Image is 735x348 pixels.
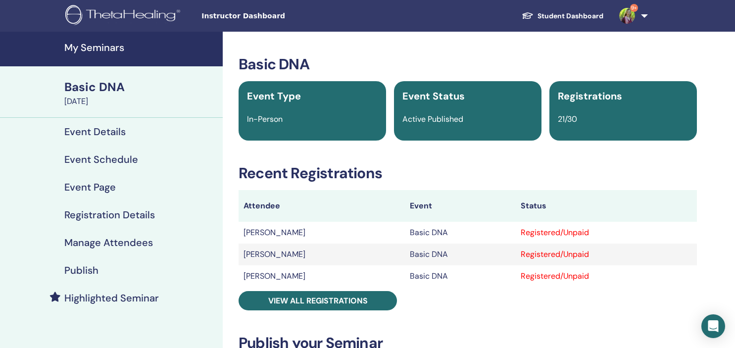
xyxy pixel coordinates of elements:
h4: Manage Attendees [64,237,153,249]
span: Event Type [247,90,301,102]
td: Basic DNA [405,222,516,244]
h4: Registration Details [64,209,155,221]
h4: Publish [64,264,98,276]
td: [PERSON_NAME] [239,222,405,244]
span: View all registrations [268,296,368,306]
div: Open Intercom Messenger [701,314,725,338]
img: logo.png [65,5,184,27]
td: Basic DNA [405,244,516,265]
h4: Event Page [64,181,116,193]
td: [PERSON_NAME] [239,244,405,265]
span: In-Person [247,114,283,124]
th: Attendee [239,190,405,222]
div: Registered/Unpaid [521,249,692,260]
div: [DATE] [64,96,217,107]
td: [PERSON_NAME] [239,265,405,287]
span: 21/30 [558,114,577,124]
a: Basic DNA[DATE] [58,79,223,107]
span: Instructor Dashboard [201,11,350,21]
span: Event Status [402,90,465,102]
div: Basic DNA [64,79,217,96]
h4: Event Schedule [64,153,138,165]
div: Registered/Unpaid [521,270,692,282]
span: Registrations [558,90,622,102]
h3: Basic DNA [239,55,697,73]
img: default.jpg [619,8,635,24]
a: Student Dashboard [514,7,611,25]
div: Registered/Unpaid [521,227,692,239]
span: 9+ [630,4,638,12]
h3: Recent Registrations [239,164,697,182]
th: Event [405,190,516,222]
h4: Highlighted Seminar [64,292,159,304]
a: View all registrations [239,291,397,310]
img: graduation-cap-white.svg [522,11,534,20]
h4: My Seminars [64,42,217,53]
h4: Event Details [64,126,126,138]
span: Active Published [402,114,463,124]
td: Basic DNA [405,265,516,287]
th: Status [516,190,697,222]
